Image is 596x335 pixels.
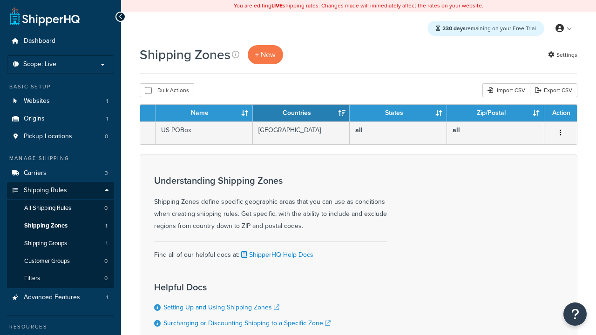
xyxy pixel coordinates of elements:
[156,105,253,121] th: Name: activate to sort column ascending
[24,169,47,177] span: Carriers
[7,253,114,270] a: Customer Groups 0
[10,7,80,26] a: ShipperHQ Home
[442,24,466,33] strong: 230 days
[447,105,544,121] th: Zip/Postal: activate to sort column ascending
[163,302,279,312] a: Setting Up and Using Shipping Zones
[24,97,50,105] span: Websites
[154,175,387,186] h3: Understanding Shipping Zones
[154,282,331,292] h3: Helpful Docs
[7,154,114,162] div: Manage Shipping
[104,204,108,212] span: 0
[140,83,194,97] button: Bulk Actions
[105,222,108,230] span: 1
[7,110,114,127] li: Origins
[7,270,114,287] li: Filters
[7,235,114,252] a: Shipping Groups 1
[106,97,108,105] span: 1
[253,105,350,121] th: Countries: activate to sort column ascending
[248,45,283,64] a: + New
[253,121,350,144] td: [GEOGRAPHIC_DATA]
[7,110,114,127] a: Origins 1
[104,275,108,282] span: 0
[7,200,114,217] a: All Shipping Rules 0
[7,93,114,110] a: Websites 1
[7,217,114,234] a: Shipping Zones 1
[7,83,114,91] div: Basic Setup
[530,83,577,97] a: Export CSV
[544,105,577,121] th: Action
[24,240,67,248] span: Shipping Groups
[24,294,80,301] span: Advanced Features
[140,46,230,64] h1: Shipping Zones
[7,323,114,331] div: Resources
[7,165,114,182] a: Carriers 3
[24,37,55,45] span: Dashboard
[106,115,108,123] span: 1
[24,204,71,212] span: All Shipping Rules
[23,60,56,68] span: Scope: Live
[548,48,577,61] a: Settings
[24,115,45,123] span: Origins
[427,21,544,36] div: remaining on your Free Trial
[453,125,460,135] b: all
[7,235,114,252] li: Shipping Groups
[7,93,114,110] li: Websites
[7,33,114,50] a: Dashboard
[271,1,283,10] b: LIVE
[105,133,108,141] span: 0
[7,165,114,182] li: Carriers
[7,289,114,306] a: Advanced Features 1
[154,241,387,261] div: Find all of our helpful docs at:
[7,200,114,217] li: All Shipping Rules
[482,83,530,97] div: Import CSV
[24,257,70,265] span: Customer Groups
[239,250,313,260] a: ShipperHQ Help Docs
[355,125,363,135] b: all
[156,121,253,144] td: US POBox
[106,294,108,301] span: 1
[7,182,114,288] li: Shipping Rules
[154,175,387,232] div: Shipping Zones define specific geographic areas that you can use as conditions when creating ship...
[7,270,114,287] a: Filters 0
[7,182,114,199] a: Shipping Rules
[24,187,67,194] span: Shipping Rules
[24,275,40,282] span: Filters
[7,128,114,145] li: Pickup Locations
[24,222,68,230] span: Shipping Zones
[255,49,276,60] span: + New
[7,289,114,306] li: Advanced Features
[24,133,72,141] span: Pickup Locations
[105,169,108,177] span: 3
[350,105,447,121] th: States: activate to sort column ascending
[106,240,108,248] span: 1
[104,257,108,265] span: 0
[163,318,331,328] a: Surcharging or Discounting Shipping to a Specific Zone
[563,302,587,326] button: Open Resource Center
[7,217,114,234] li: Shipping Zones
[7,128,114,145] a: Pickup Locations 0
[7,253,114,270] li: Customer Groups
